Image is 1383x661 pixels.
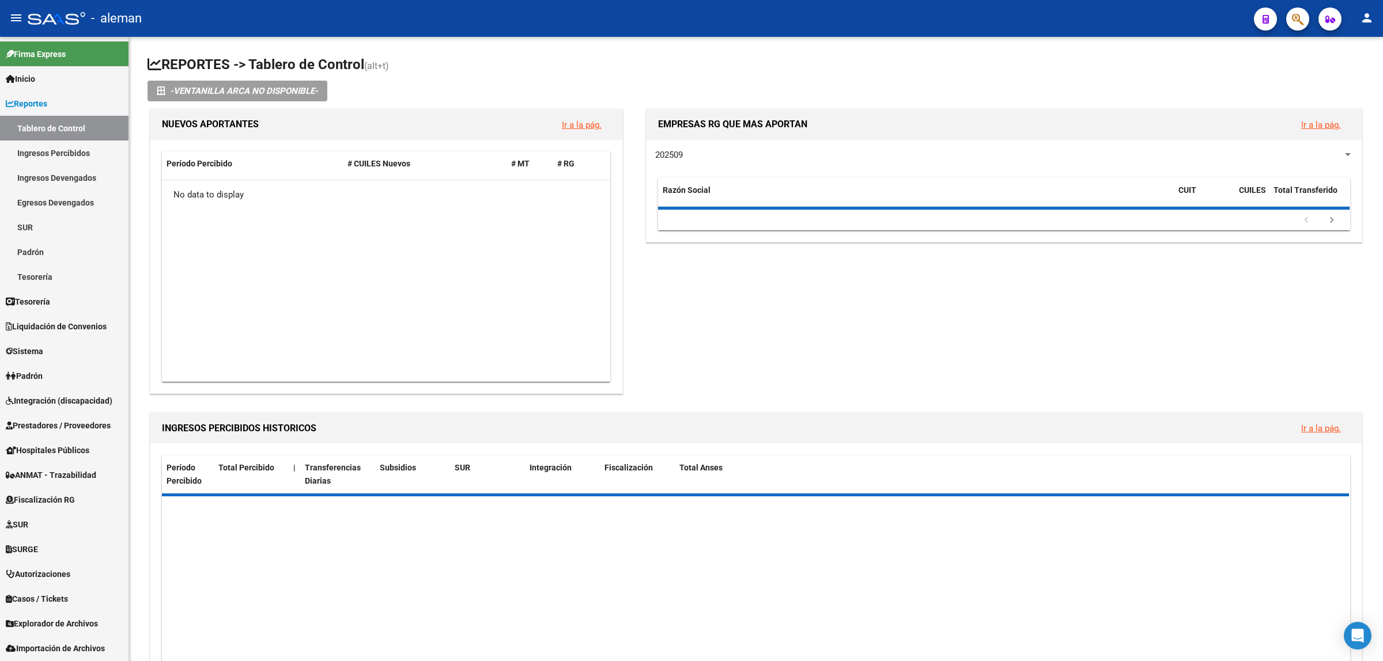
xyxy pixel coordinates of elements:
[1360,11,1374,25] mat-icon: person
[9,11,23,25] mat-icon: menu
[6,469,96,481] span: ANMAT - Trazabilidad
[6,617,98,630] span: Explorador de Archivos
[162,151,343,176] datatable-header-cell: Período Percibido
[6,97,47,110] span: Reportes
[530,463,572,472] span: Integración
[511,159,530,168] span: # MT
[1174,178,1234,216] datatable-header-cell: CUIT
[658,119,807,130] span: EMPRESAS RG QUE MAS APORTAN
[1178,185,1196,195] span: CUIT
[6,320,107,333] span: Liquidación de Convenios
[675,455,1338,493] datatable-header-cell: Total Anses
[679,463,723,472] span: Total Anses
[162,119,259,130] span: NUEVOS APORTANTES
[148,81,327,101] button: -VENTANILLA ARCA NO DISPONIBLE-
[557,159,575,168] span: # RG
[6,73,35,85] span: Inicio
[293,463,296,472] span: |
[1239,185,1266,195] span: CUILES
[1301,423,1341,434] a: Ir a la pág.
[604,463,653,472] span: Fiscalización
[347,159,410,168] span: # CUILES Nuevos
[343,151,507,176] datatable-header-cell: # CUILES Nuevos
[167,463,202,485] span: Período Percibido
[214,455,289,493] datatable-header-cell: Total Percibido
[91,6,142,31] span: - aleman
[6,642,105,655] span: Importación de Archivos
[525,455,600,493] datatable-header-cell: Integración
[658,178,1174,216] datatable-header-cell: Razón Social
[1292,417,1350,439] button: Ir a la pág.
[6,419,111,432] span: Prestadores / Proveedores
[663,185,711,195] span: Razón Social
[6,370,43,382] span: Padrón
[553,114,611,135] button: Ir a la pág.
[1234,178,1269,216] datatable-header-cell: CUILES
[162,455,214,493] datatable-header-cell: Período Percibido
[1344,622,1371,649] div: Open Intercom Messenger
[6,345,43,358] span: Sistema
[450,455,525,493] datatable-header-cell: SUR
[507,151,553,176] datatable-header-cell: # MT
[6,394,112,407] span: Integración (discapacidad)
[1292,114,1350,135] button: Ir a la pág.
[170,81,318,101] i: -VENTANILLA ARCA NO DISPONIBLE-
[6,444,89,457] span: Hospitales Públicos
[6,592,68,605] span: Casos / Tickets
[6,543,38,556] span: SURGE
[162,180,610,209] div: No data to display
[375,455,450,493] datatable-header-cell: Subsidios
[289,455,300,493] datatable-header-cell: |
[6,493,75,506] span: Fiscalización RG
[1274,185,1337,195] span: Total Transferido
[305,463,361,485] span: Transferencias Diarias
[455,463,470,472] span: SUR
[167,159,232,168] span: Período Percibido
[300,455,375,493] datatable-header-cell: Transferencias Diarias
[562,120,602,130] a: Ir a la pág.
[6,568,70,580] span: Autorizaciones
[655,150,683,160] span: 202509
[1269,178,1350,216] datatable-header-cell: Total Transferido
[218,463,274,472] span: Total Percibido
[553,151,599,176] datatable-header-cell: # RG
[6,48,66,60] span: Firma Express
[1295,214,1317,227] a: go to previous page
[6,518,28,531] span: SUR
[148,55,1365,75] h1: REPORTES -> Tablero de Control
[1301,120,1341,130] a: Ir a la pág.
[364,60,389,71] span: (alt+t)
[1321,214,1343,227] a: go to next page
[600,455,675,493] datatable-header-cell: Fiscalización
[380,463,416,472] span: Subsidios
[6,295,50,308] span: Tesorería
[162,423,316,434] span: INGRESOS PERCIBIDOS HISTORICOS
